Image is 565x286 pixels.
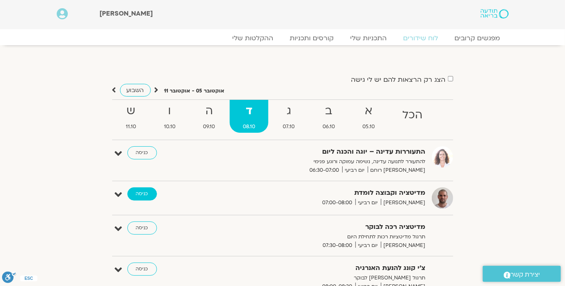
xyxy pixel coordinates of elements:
[447,34,509,42] a: מפגשים קרובים
[224,233,426,241] p: תרגול מדיטציות רכות לתחילת היום
[190,102,228,120] strong: ה
[151,122,189,131] span: 10.10
[270,100,308,133] a: ג07.10
[113,122,150,131] span: 11.10
[270,122,308,131] span: 07.10
[151,102,189,120] strong: ו
[127,221,157,235] a: כניסה
[230,102,268,120] strong: ד
[127,263,157,276] a: כניסה
[381,198,426,207] span: [PERSON_NAME]
[224,274,426,282] p: תרגול [PERSON_NAME] לבוקר
[230,100,268,133] a: ד08.10
[127,187,157,201] a: כניסה
[309,102,348,120] strong: ב
[511,269,540,280] span: יצירת קשר
[190,100,228,133] a: ה09.10
[57,34,509,42] nav: Menu
[381,241,426,250] span: [PERSON_NAME]
[320,198,355,207] span: 07:00-08:00
[151,100,189,133] a: ו10.10
[342,166,368,175] span: יום רביעי
[355,241,381,250] span: יום רביעי
[390,100,436,133] a: הכל
[368,166,426,175] span: [PERSON_NAME] רוחם
[164,87,225,95] p: אוקטובר 05 - אוקטובר 11
[230,122,268,131] span: 08.10
[190,122,228,131] span: 09.10
[99,9,153,18] span: [PERSON_NAME]
[309,122,348,131] span: 06.10
[120,84,151,97] a: השבוע
[350,122,388,131] span: 05.10
[355,198,381,207] span: יום רביעי
[395,34,447,42] a: לוח שידורים
[307,166,342,175] span: 06:30-07:00
[113,100,150,133] a: ש11.10
[224,157,426,166] p: להתעורר לתנועה עדינה, נשימה עמוקה ורוגע פנימי
[350,102,388,120] strong: א
[350,100,388,133] a: א05.10
[224,263,426,274] strong: צ'י קונג להנעת האנרגיה
[390,106,436,125] strong: הכל
[270,102,308,120] strong: ג
[127,146,157,159] a: כניסה
[113,102,150,120] strong: ש
[224,146,426,157] strong: התעוררות עדינה – יוגה והכנה ליום
[224,187,426,198] strong: מדיטציה וקבוצה לומדת
[309,100,348,133] a: ב06.10
[483,266,561,282] a: יצירת קשר
[127,86,144,94] span: השבוע
[224,34,282,42] a: ההקלטות שלי
[224,221,426,233] strong: מדיטציה רכה לבוקר
[351,76,446,83] label: הצג רק הרצאות להם יש לי גישה
[320,241,355,250] span: 07:30-08:00
[282,34,342,42] a: קורסים ותכניות
[342,34,395,42] a: התכניות שלי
